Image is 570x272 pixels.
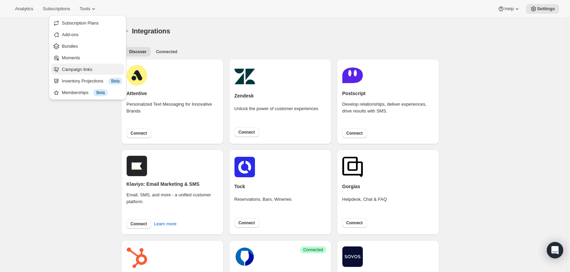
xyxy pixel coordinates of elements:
[342,157,363,177] img: gorgias.png
[239,130,255,135] span: Connect
[234,92,254,99] h2: Zendesk
[494,4,525,14] button: Help
[62,78,122,85] div: Inventory Projections
[234,246,255,267] img: drinks.png
[80,6,90,12] span: Tools
[342,196,387,212] div: Helpdesk, Chat & FAQ
[96,90,105,95] span: Beta
[127,247,147,268] img: hubspot.png
[504,6,514,12] span: Help
[154,221,176,227] span: Learn more
[11,4,37,14] button: Analytics
[156,49,177,55] span: Connected
[537,6,555,12] span: Settings
[51,41,124,51] button: Bundles
[342,218,367,228] button: Connect
[62,67,92,72] span: Campaign links
[342,246,363,267] img: shipcompliant.png
[346,220,363,226] span: Connect
[127,101,218,124] div: Personalized Text Messaging for Innovative Brands
[51,87,124,98] button: Memberships
[342,65,363,86] img: postscript.png
[303,247,323,253] span: Connected
[342,183,360,190] h2: Gorgias
[150,218,181,229] button: Learn more
[547,242,563,258] div: Open Intercom Messenger
[15,6,33,12] span: Analytics
[51,75,124,86] button: Inventory Projections
[125,47,151,57] button: All customers
[51,52,124,63] button: Moments
[132,27,170,35] span: Integrations
[526,4,559,14] button: Settings
[39,4,74,14] button: Subscriptions
[62,55,80,60] span: Moments
[127,181,200,187] h2: Klaviyo: Email Marketing & SMS
[43,6,70,12] span: Subscriptions
[51,64,124,75] button: Campaign links
[127,90,147,97] h2: Attentive
[234,105,318,122] div: Unlock the power of customer experiences
[342,129,367,138] button: Connect
[342,101,434,124] div: Develop relationships, deliver experiences, drive results with SMS.
[62,89,122,96] div: Memberships
[234,157,255,177] img: tockicon.png
[131,221,147,227] span: Connect
[234,183,245,190] h2: Tock
[62,44,78,49] span: Bundles
[51,29,124,40] button: Add-ons
[62,32,78,37] span: Add-ons
[234,127,259,137] button: Connect
[127,65,147,86] img: attentive.png
[129,49,147,55] span: Discover
[234,66,255,87] img: zendesk.png
[131,131,147,136] span: Connect
[239,220,255,226] span: Connect
[51,17,124,28] button: Subscription Plans
[75,4,101,14] button: Tools
[127,219,151,229] button: Connect
[127,129,151,138] button: Connect
[234,218,259,228] button: Connect
[234,196,292,212] div: Reservations, Bars, Wineries
[127,192,218,215] div: Email, SMS, and more - a unified customer platform
[111,78,120,84] span: Beta
[342,90,366,97] h2: Postscript
[346,131,363,136] span: Connect
[62,20,99,26] span: Subscription Plans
